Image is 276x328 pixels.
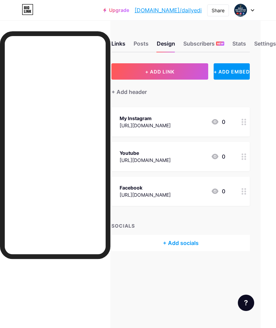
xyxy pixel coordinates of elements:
div: + ADD EMBED [214,63,250,80]
button: + ADD LINK [111,63,208,80]
div: Subscribers [183,39,224,52]
div: 0 [211,118,225,126]
div: [URL][DOMAIN_NAME] [120,191,171,198]
div: 0 [211,152,225,161]
div: Design [157,39,175,52]
div: [URL][DOMAIN_NAME] [120,122,171,129]
div: Settings [254,39,276,52]
span: NEW [217,42,224,46]
div: Share [212,7,225,14]
div: SOCIALS [111,222,250,229]
span: + ADD LINK [145,69,174,75]
div: Facebook [120,184,171,191]
div: [URL][DOMAIN_NAME] [120,157,171,164]
div: My Instagram [120,115,171,122]
div: Links [111,39,125,52]
div: 0 [211,187,225,195]
div: Stats [232,39,246,52]
img: Daily Edits [234,4,247,17]
div: + Add socials [111,235,250,251]
a: [DOMAIN_NAME]/dailyedi [135,6,202,14]
div: + Add header [111,88,147,96]
a: Upgrade [103,7,129,13]
div: Posts [134,39,149,52]
div: Youtube [120,149,171,157]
